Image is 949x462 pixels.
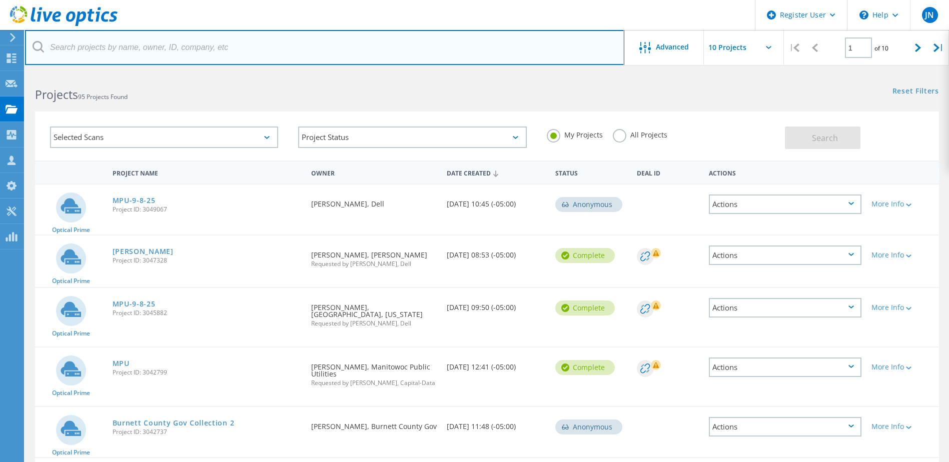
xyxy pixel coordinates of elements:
[113,360,130,367] a: MPU
[555,300,615,315] div: Complete
[78,92,128,101] span: 95 Projects Found
[871,251,934,258] div: More Info
[306,347,442,396] div: [PERSON_NAME], Manitowoc Public Utilities
[892,87,939,96] a: Reset Filters
[442,288,550,321] div: [DATE] 09:50 (-05:00)
[925,11,934,19] span: JN
[113,429,302,435] span: Project ID: 3042737
[871,304,934,311] div: More Info
[113,369,302,375] span: Project ID: 3042799
[442,163,550,182] div: Date Created
[10,21,118,28] a: Live Optics Dashboard
[784,30,804,65] div: |
[550,163,632,181] div: Status
[442,235,550,268] div: [DATE] 08:53 (-05:00)
[311,261,437,267] span: Requested by [PERSON_NAME], Dell
[52,330,90,336] span: Optical Prime
[656,43,689,50] span: Advanced
[709,245,861,265] div: Actions
[613,129,667,138] label: All Projects
[298,126,526,148] div: Project Status
[311,320,437,326] span: Requested by [PERSON_NAME], Dell
[25,30,624,65] input: Search projects by name, owner, ID, company, etc
[709,298,861,317] div: Actions
[311,380,437,386] span: Requested by [PERSON_NAME], Capital-Data
[52,449,90,455] span: Optical Prime
[812,132,838,143] span: Search
[113,419,235,426] a: Burnett County Gov Collection 2
[555,360,615,375] div: Complete
[113,248,174,255] a: [PERSON_NAME]
[306,407,442,440] div: [PERSON_NAME], Burnett County Gov
[928,30,949,65] div: |
[632,163,704,181] div: Deal Id
[709,194,861,214] div: Actions
[113,310,302,316] span: Project ID: 3045882
[52,278,90,284] span: Optical Prime
[113,197,156,204] a: MPU-9-8-25
[35,86,78,102] b: Projects
[306,288,442,336] div: [PERSON_NAME], [GEOGRAPHIC_DATA], [US_STATE]
[113,206,302,212] span: Project ID: 3049067
[871,363,934,370] div: More Info
[306,235,442,277] div: [PERSON_NAME], [PERSON_NAME]
[108,163,307,181] div: Project Name
[52,227,90,233] span: Optical Prime
[709,357,861,377] div: Actions
[113,257,302,263] span: Project ID: 3047328
[442,407,550,440] div: [DATE] 11:48 (-05:00)
[859,10,868,19] svg: \n
[704,163,866,181] div: Actions
[50,126,278,148] div: Selected Scans
[547,129,603,138] label: My Projects
[785,126,860,149] button: Search
[871,423,934,430] div: More Info
[442,347,550,380] div: [DATE] 12:41 (-05:00)
[442,184,550,217] div: [DATE] 10:45 (-05:00)
[555,248,615,263] div: Complete
[306,184,442,217] div: [PERSON_NAME], Dell
[874,44,888,52] span: of 10
[555,197,622,212] div: Anonymous
[113,300,156,307] a: MPU-9-8-25
[52,390,90,396] span: Optical Prime
[871,200,934,207] div: More Info
[306,163,442,181] div: Owner
[555,419,622,434] div: Anonymous
[709,417,861,436] div: Actions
